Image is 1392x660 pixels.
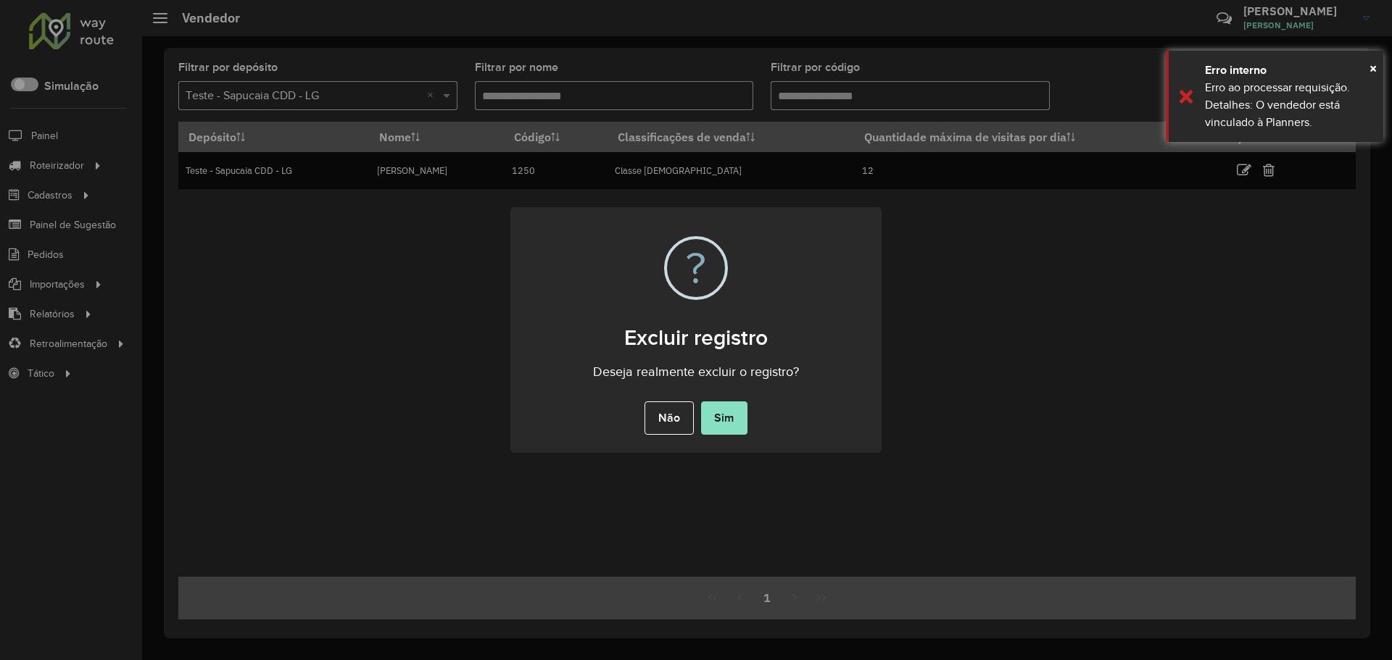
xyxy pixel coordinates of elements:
h2: Excluir registro [510,307,882,351]
button: Sim [701,401,747,435]
button: Não [645,401,693,435]
button: Close [1370,57,1377,79]
span: × [1370,60,1377,76]
div: ? [686,239,706,297]
div: Erro ao processar requisição. Detalhes: O vendedor está vinculado à Planners. [1205,79,1372,131]
div: Erro interno [1205,62,1372,79]
div: Deseja realmente excluir o registro? [510,351,882,383]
